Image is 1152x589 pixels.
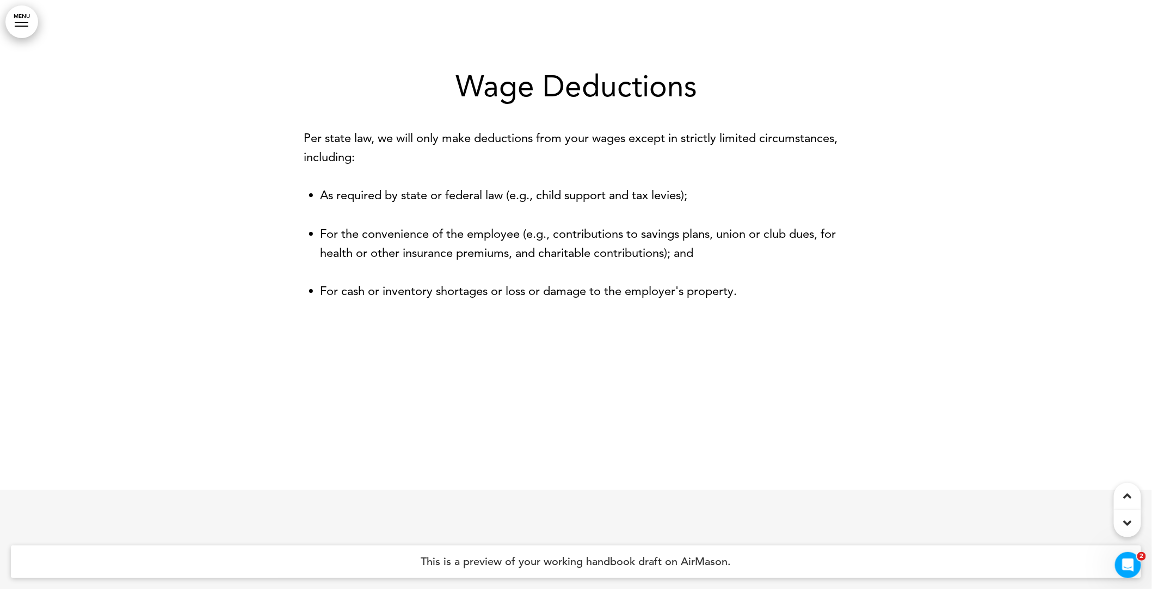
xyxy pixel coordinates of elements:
iframe: Intercom live chat [1115,552,1141,578]
h1: Wage Deductions [304,71,848,101]
a: MENU [5,5,38,38]
p: Per state law, we will only make deductions from your wages except in strictly limited circumstan... [304,128,848,167]
span: 2 [1137,552,1146,561]
h4: This is a preview of your working handbook draft on AirMason. [11,545,1141,578]
li: As required by state or federal law (e.g., child support and tax levies); [321,186,848,205]
li: For the convenience of the employee (e.g., contributions to savings plans, union or club dues, fo... [321,224,848,262]
li: For cash or inventory shortages or loss or damage to the employer's property. [321,281,848,300]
